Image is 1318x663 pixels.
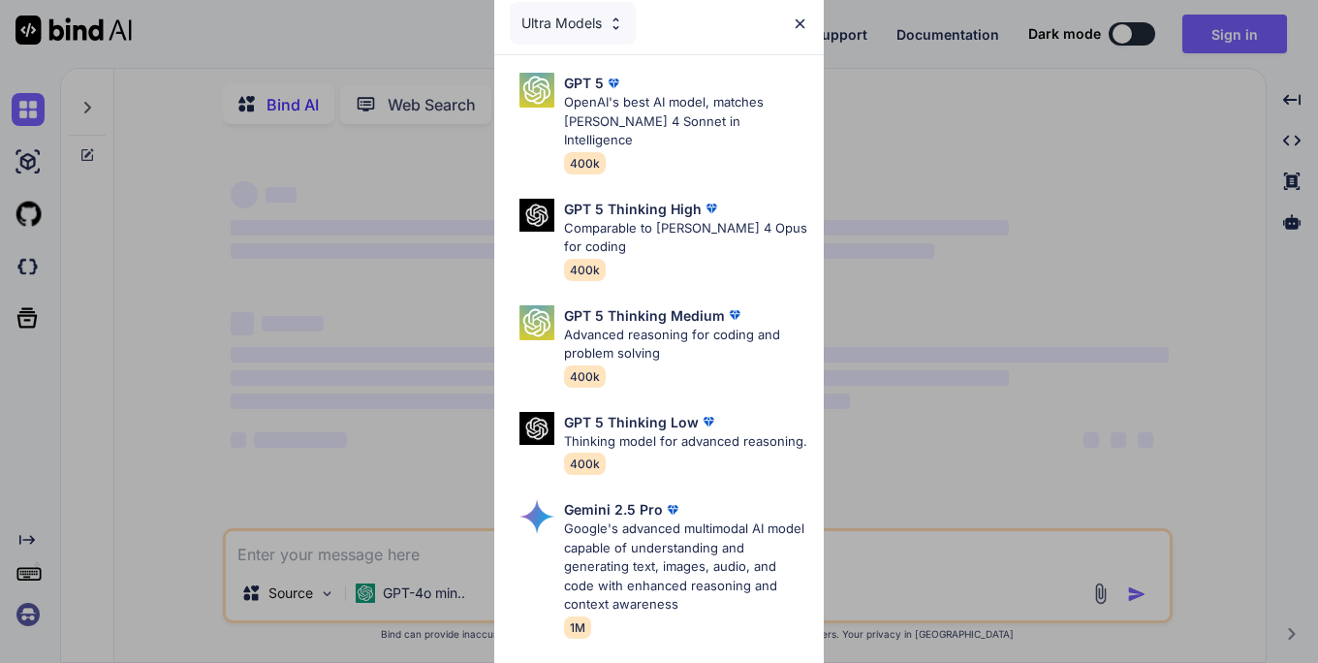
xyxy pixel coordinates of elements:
img: premium [702,199,721,218]
img: close [792,16,808,32]
img: Pick Models [608,16,624,32]
span: 1M [564,616,591,639]
p: Comparable to [PERSON_NAME] 4 Opus for coding [564,219,808,257]
span: 400k [564,259,606,281]
p: Advanced reasoning for coding and problem solving [564,326,808,363]
img: premium [725,305,744,325]
p: Gemini 2.5 Pro [564,499,663,520]
img: Pick Models [519,412,554,446]
p: GPT 5 Thinking Low [564,412,699,432]
img: Pick Models [519,499,554,534]
img: premium [604,74,623,93]
img: premium [699,412,718,431]
span: 400k [564,453,606,475]
p: GPT 5 Thinking Medium [564,305,725,326]
img: premium [663,500,682,520]
img: Pick Models [519,199,554,233]
p: Google's advanced multimodal AI model capable of understanding and generating text, images, audio... [564,520,808,615]
p: GPT 5 Thinking High [564,199,702,219]
div: Ultra Models [510,2,636,45]
p: Thinking model for advanced reasoning. [564,432,807,452]
span: 400k [564,152,606,174]
p: GPT 5 [564,73,604,93]
img: Pick Models [519,305,554,340]
img: Pick Models [519,73,554,108]
span: 400k [564,365,606,388]
p: OpenAI's best AI model, matches [PERSON_NAME] 4 Sonnet in Intelligence [564,93,808,150]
